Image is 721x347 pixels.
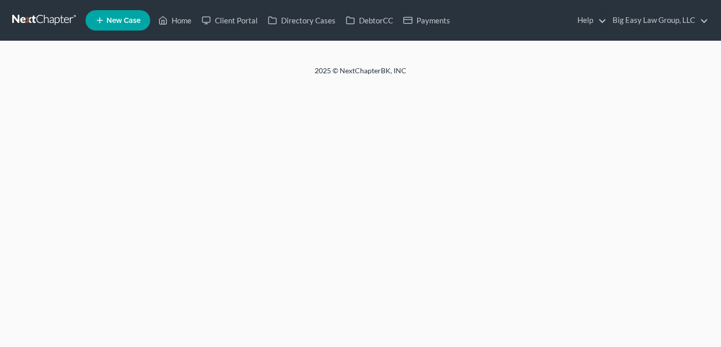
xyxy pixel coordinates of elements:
a: Help [572,11,606,30]
a: Big Easy Law Group, LLC [607,11,708,30]
a: Directory Cases [263,11,341,30]
a: DebtorCC [341,11,398,30]
a: Client Portal [197,11,263,30]
new-legal-case-button: New Case [86,10,150,31]
a: Home [153,11,197,30]
a: Payments [398,11,455,30]
div: 2025 © NextChapterBK, INC [70,66,651,84]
